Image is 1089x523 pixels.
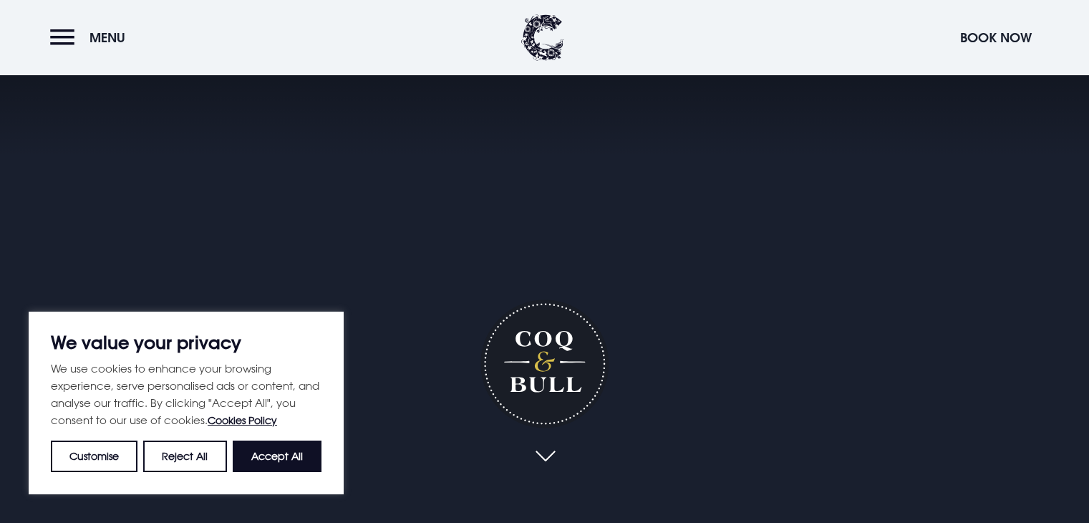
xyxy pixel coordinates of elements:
h1: Coq & Bull [480,299,609,428]
p: We value your privacy [51,334,321,351]
a: Cookies Policy [208,414,277,426]
img: Clandeboye Lodge [521,14,564,61]
button: Book Now [953,22,1039,53]
button: Accept All [233,441,321,472]
button: Reject All [143,441,226,472]
div: We value your privacy [29,312,344,494]
button: Customise [51,441,137,472]
span: Menu [89,29,125,46]
button: Menu [50,22,132,53]
p: We use cookies to enhance your browsing experience, serve personalised ads or content, and analys... [51,360,321,429]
